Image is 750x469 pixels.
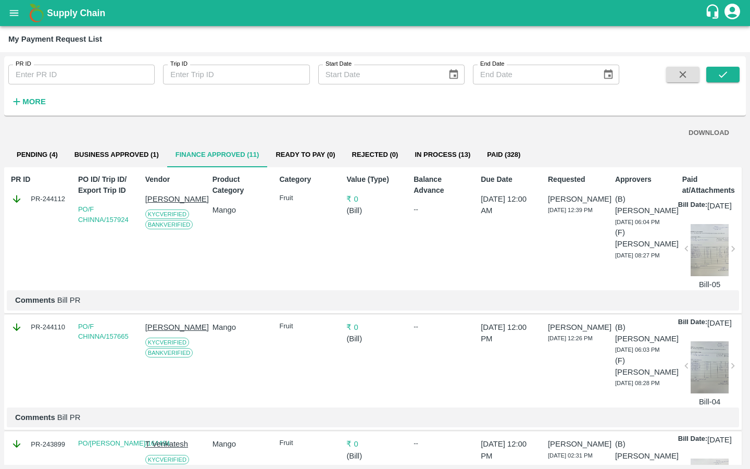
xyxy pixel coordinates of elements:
span: [DATE] 06:03 PM [615,347,660,353]
div: -- [414,438,470,449]
a: Supply Chain [47,6,705,20]
p: Mango [213,204,269,216]
p: Balance Advance [414,174,470,196]
span: [DATE] 12:26 PM [548,335,593,341]
img: logo [26,3,47,23]
button: Ready To Pay (0) [267,142,343,167]
p: (F) [PERSON_NAME] [615,227,672,250]
b: Comments [15,413,55,422]
button: Business Approved (1) [66,142,167,167]
button: Choose date [598,65,618,84]
span: Bank Verified [145,220,193,229]
p: Bill Date: [678,317,707,329]
div: -- [414,322,470,332]
p: Mango [213,438,269,450]
p: Fruit [280,438,336,448]
p: Vendor [145,174,202,185]
div: PR-244110 [11,322,68,333]
a: PO/[PERSON_NAME]/164494 [78,439,170,447]
span: [DATE] 08:27 PM [615,252,660,258]
p: T Venkatesh [145,438,202,450]
span: [DATE] 06:04 PM [615,219,660,225]
div: PR-243899 [11,438,68,450]
p: ₹ 0 [346,438,403,450]
input: End Date [473,65,594,84]
button: Pending (4) [8,142,66,167]
a: PO/F CHINNA/157924 [78,205,129,224]
p: Mango [213,322,269,333]
p: Bill PR [15,294,731,306]
button: Rejected (0) [344,142,407,167]
p: ( Bill ) [346,450,403,462]
p: [PERSON_NAME] [548,193,605,205]
p: Requested [548,174,605,185]
button: Paid (328) [479,142,529,167]
p: Bill Date: [678,434,707,446]
p: (B) [PERSON_NAME] [615,438,672,462]
input: Start Date [318,65,440,84]
span: [DATE] 02:31 PM [548,452,593,459]
strong: More [22,97,46,106]
div: -- [414,204,470,215]
p: Bill Date: [678,200,707,212]
button: open drawer [2,1,26,25]
label: Start Date [326,60,352,68]
p: ₹ 0 [346,322,403,333]
p: Bill-05 [691,279,729,290]
b: Supply Chain [47,8,105,18]
span: KYC Verified [145,338,189,347]
p: [DATE] [707,434,732,446]
p: Value (Type) [346,174,403,185]
p: ( Bill ) [346,333,403,344]
p: Fruit [280,322,336,331]
p: Bill PR [15,412,731,423]
p: PR ID [11,174,68,185]
span: KYC Verified [145,209,189,219]
p: ₹ 0 [346,193,403,205]
p: (B) [PERSON_NAME] [615,322,672,345]
p: [PERSON_NAME] [145,193,202,205]
input: Enter PR ID [8,65,155,84]
p: ( Bill ) [346,205,403,216]
p: Approvers [615,174,672,185]
p: Product Category [213,174,269,196]
p: [DATE] [707,200,732,212]
p: Fruit [280,193,336,203]
p: [DATE] 12:00 PM [481,438,537,462]
div: My Payment Request List [8,32,102,46]
p: (B) [PERSON_NAME] [615,193,672,217]
p: [PERSON_NAME] [548,322,605,333]
button: Choose date [444,65,464,84]
button: More [8,93,48,110]
button: DOWNLOAD [684,124,733,142]
div: account of current user [723,2,742,24]
p: Bill-04 [691,396,729,408]
label: PR ID [16,60,31,68]
input: Enter Trip ID [163,65,309,84]
button: In Process (13) [406,142,479,167]
p: PO ID/ Trip ID/ Export Trip ID [78,174,135,196]
span: Bank Verified [145,348,193,357]
p: Paid at/Attachments [682,174,739,196]
label: Trip ID [170,60,187,68]
p: [PERSON_NAME] [548,438,605,450]
p: [DATE] [707,317,732,329]
p: [PERSON_NAME] [145,322,202,333]
div: PR-244112 [11,193,68,205]
a: PO/F CHINNA/157665 [78,323,129,341]
p: (F) [PERSON_NAME] [615,355,672,378]
label: End Date [480,60,504,68]
p: [DATE] 12:00 AM [481,193,537,217]
b: Comments [15,296,55,304]
button: Finance Approved (11) [167,142,268,167]
span: KYC Verified [145,455,189,464]
p: [DATE] 12:00 PM [481,322,537,345]
p: Category [280,174,336,185]
p: Due Date [481,174,537,185]
div: customer-support [705,4,723,22]
span: [DATE] 12:39 PM [548,207,593,213]
span: [DATE] 08:28 PM [615,380,660,386]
